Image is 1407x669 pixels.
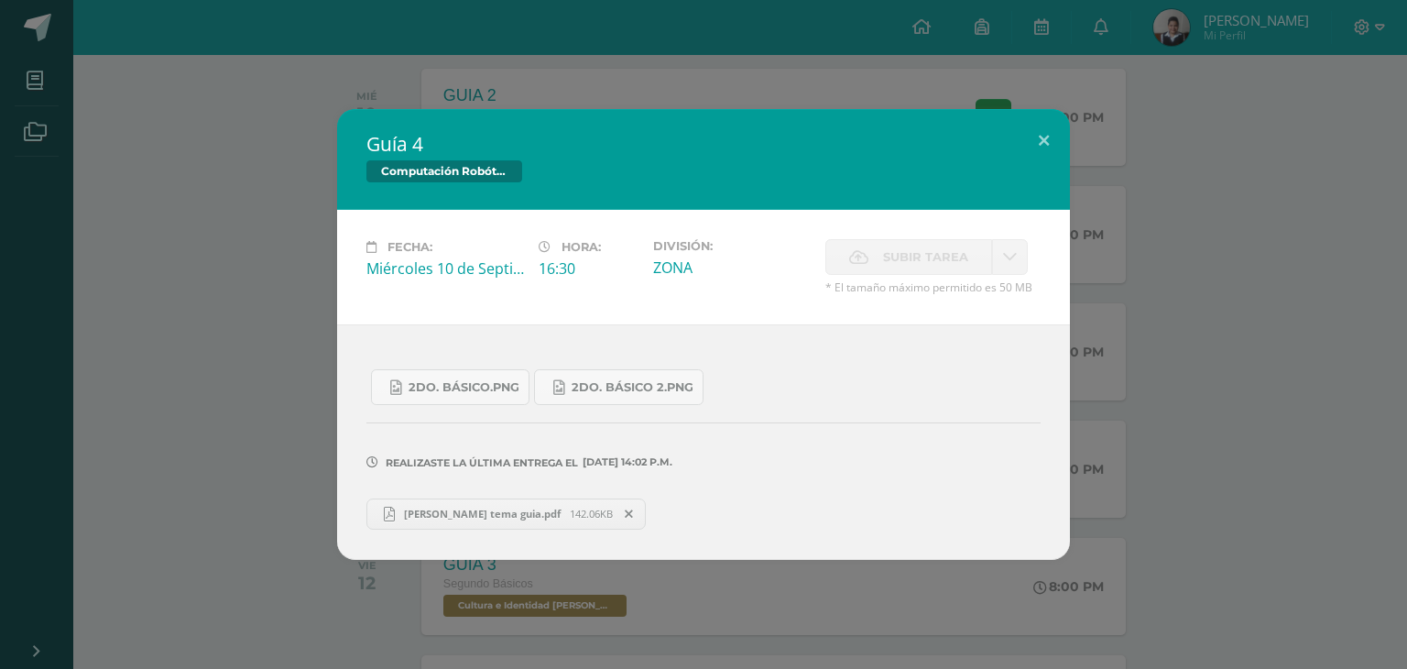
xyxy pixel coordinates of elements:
[366,499,646,530] a: [PERSON_NAME] tema guia.pdf 142.06KB
[366,258,524,279] div: Miércoles 10 de Septiembre
[614,504,645,524] span: Remover entrega
[386,456,578,469] span: Realizaste la última entrega el
[572,380,693,395] span: 2do. Básico 2.png
[366,160,522,182] span: Computación Robótica
[883,240,968,274] span: Subir tarea
[371,369,529,405] a: 2do. Básico.png
[570,507,613,521] span: 142.06KB
[395,507,570,521] span: [PERSON_NAME] tema guia.pdf
[825,239,992,275] label: La fecha de entrega ha expirado
[992,239,1028,275] a: La fecha de entrega ha expirado
[387,240,432,254] span: Fecha:
[653,239,811,253] label: División:
[534,369,703,405] a: 2do. Básico 2.png
[409,380,519,395] span: 2do. Básico.png
[653,258,811,278] div: ZONA
[366,131,1041,157] h2: Guía 4
[562,240,601,254] span: Hora:
[1018,109,1070,171] button: Close (Esc)
[825,280,1041,295] span: * El tamaño máximo permitido es 50 MB
[539,258,638,279] div: 16:30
